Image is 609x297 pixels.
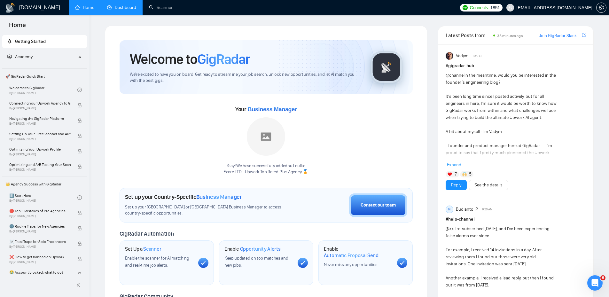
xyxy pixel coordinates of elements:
[446,62,586,69] h1: # gigradar-hub
[9,168,71,172] span: By [PERSON_NAME]
[587,275,603,291] iframe: Intercom live chat
[4,20,31,34] span: Home
[447,162,461,168] span: Expand
[324,252,379,259] span: Automatic Proposal Send
[469,180,508,190] button: See the details
[497,34,523,38] span: 35 minutes ago
[235,106,297,113] span: Your
[463,5,468,10] img: upwork-logo.png
[7,54,33,59] span: Academy
[197,51,250,68] span: GigRadar
[77,88,82,92] span: check-circle
[77,211,82,215] span: lock
[490,4,500,11] span: 1851
[130,72,360,84] span: We're excited to have you on board. Get ready to streamline your job search, unlock new opportuni...
[9,122,71,126] span: By [PERSON_NAME]
[77,195,82,200] span: check-circle
[470,4,489,11] span: Connects:
[143,246,161,252] span: Scanner
[107,5,136,10] a: dashboardDashboard
[9,208,71,214] span: ⛔ Top 3 Mistakes of Pro Agencies
[582,32,586,38] a: export
[15,39,46,44] span: Getting Started
[77,241,82,246] span: lock
[3,178,86,191] span: 👑 Agency Success with GigRadar
[76,282,82,288] span: double-left
[15,54,33,59] span: Academy
[224,246,281,252] h1: Enable
[130,51,250,68] h1: Welcome to
[77,164,82,169] span: lock
[125,246,161,252] h1: Set Up a
[7,54,12,59] span: fund-projection-screen
[596,5,606,10] a: setting
[448,172,452,176] img: ❤️
[9,83,77,97] a: Welcome to GigRadarBy[PERSON_NAME]
[462,172,467,176] img: 🙌
[224,255,288,268] span: Keep updated on top matches and new jobs.
[77,272,82,277] span: lock
[469,171,472,177] span: 5
[77,118,82,123] span: lock
[77,149,82,153] span: lock
[371,51,402,83] img: gigradar-logo.png
[196,193,242,200] span: Business Manager
[446,52,453,60] img: Vadym
[9,100,71,106] span: Connecting Your Upwork Agency to GigRadar
[247,117,285,156] img: placeholder.png
[75,5,94,10] a: homeHome
[446,31,491,39] span: Latest Posts from the GigRadar Community
[9,191,77,205] a: 1️⃣ Start HereBy[PERSON_NAME]
[77,134,82,138] span: lock
[473,53,481,59] span: [DATE]
[77,103,82,107] span: lock
[125,204,294,216] span: Set up your [GEOGRAPHIC_DATA] or [GEOGRAPHIC_DATA] Business Manager to access country-specific op...
[9,223,71,230] span: 🌚 Rookie Traps for New Agencies
[223,169,308,175] p: Exore LTD - Upwork Top Rated Plus Agency 🏅 .
[9,106,71,110] span: By [PERSON_NAME]
[446,216,586,223] h1: # help-channel
[446,72,558,255] div: in the meantime, would you be interested in the founder’s engineering blog? It’s been long time s...
[446,206,453,213] div: BI
[9,230,71,233] span: By [PERSON_NAME]
[361,202,396,209] div: Contact our team
[324,246,392,258] h1: Enable
[125,255,189,268] span: Enable the scanner for AI matching and real-time job alerts.
[77,226,82,231] span: lock
[582,33,586,38] span: export
[9,137,71,141] span: By [PERSON_NAME]
[7,39,12,43] span: rocket
[349,193,407,217] button: Contact our team
[223,163,308,175] div: Yaay! We have successfully added null null to
[456,206,478,213] span: Budianto IP
[9,131,71,137] span: Setting Up Your First Scanner and Auto-Bidder
[9,254,71,260] span: ❌ How to get banned on Upwork
[9,245,71,249] span: By [PERSON_NAME]
[600,275,605,280] span: 6
[9,269,71,276] span: 😭 Account blocked: what to do?
[9,161,71,168] span: Optimizing and A/B Testing Your Scanner for Better Results
[482,207,493,212] span: 9:26 AM
[9,238,71,245] span: ☠️ Fatal Traps for Solo Freelancers
[125,193,242,200] h1: Set up your Country-Specific
[77,257,82,261] span: lock
[9,152,71,156] span: By [PERSON_NAME]
[120,230,174,237] span: GigRadar Automation
[451,182,461,189] a: Reply
[446,73,465,78] span: @channel
[9,260,71,264] span: By [PERSON_NAME]
[5,3,15,13] img: logo
[324,262,378,267] span: Never miss any opportunities.
[456,52,469,59] span: Vadym
[474,182,503,189] a: See the details
[240,246,281,252] span: Opportunity Alerts
[149,5,173,10] a: searchScanner
[2,35,87,48] li: Getting Started
[9,146,71,152] span: Optimizing Your Upwork Profile
[3,70,86,83] span: 🚀 GigRadar Quick Start
[9,115,71,122] span: Navigating the GigRadar Platform
[596,3,606,13] button: setting
[539,32,581,39] a: Join GigRadar Slack Community
[9,214,71,218] span: By [PERSON_NAME]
